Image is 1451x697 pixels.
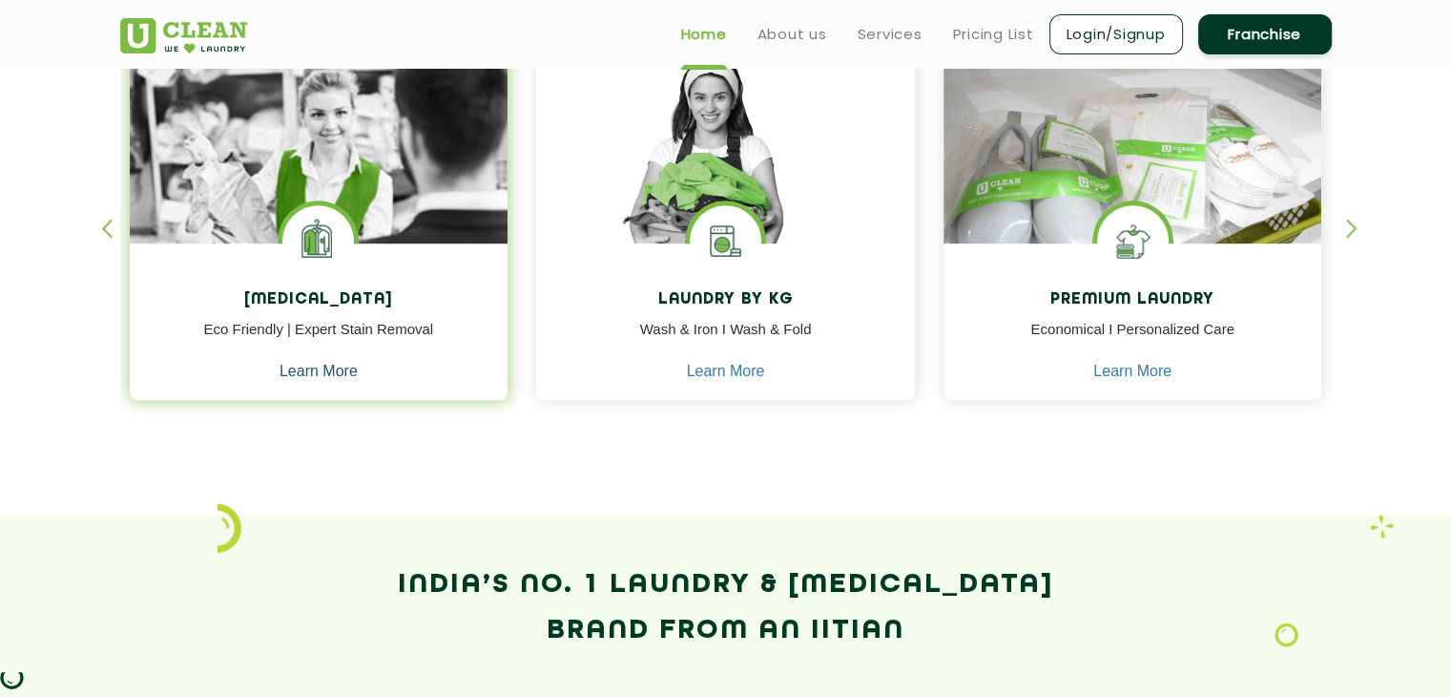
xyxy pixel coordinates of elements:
p: Economical I Personalized Care [958,319,1308,362]
h4: Laundry by Kg [550,291,901,309]
img: Laundry wash and iron [1370,515,1394,539]
a: Home [681,23,727,46]
img: Shoes Cleaning [1097,205,1169,277]
h2: India’s No. 1 Laundry & [MEDICAL_DATA] Brand from an IITian [120,562,1332,654]
h4: Premium Laundry [958,291,1308,309]
a: Learn More [280,363,358,380]
a: Learn More [1093,363,1171,380]
p: Wash & Iron I Wash & Fold [550,319,901,362]
img: icon_2.png [218,503,241,553]
a: Login/Signup [1049,14,1183,54]
a: Learn More [687,363,765,380]
img: Laundry [1275,623,1298,647]
a: About us [757,23,827,46]
a: Franchise [1198,14,1332,54]
img: Drycleaners near me [130,46,508,350]
img: a girl with laundry basket [536,46,915,298]
img: laundry washing machine [690,205,761,277]
img: Laundry Services near me [282,205,354,277]
img: laundry done shoes and clothes [943,46,1322,298]
p: Eco Friendly | Expert Stain Removal [144,319,494,362]
img: UClean Laundry and Dry Cleaning [120,18,247,53]
a: Services [858,23,922,46]
h4: [MEDICAL_DATA] [144,291,494,309]
a: Pricing List [953,23,1034,46]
